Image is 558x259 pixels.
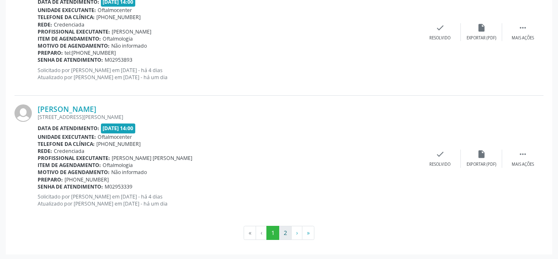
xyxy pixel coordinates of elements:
[38,104,96,114] a: [PERSON_NAME]
[512,162,534,167] div: Mais ações
[38,56,103,63] b: Senha de atendimento:
[38,155,110,162] b: Profissional executante:
[38,140,95,148] b: Telefone da clínica:
[96,140,141,148] span: [PHONE_NUMBER]
[105,183,132,190] span: M02953339
[112,28,151,35] span: [PERSON_NAME]
[105,56,132,63] span: M02953893
[38,125,99,132] b: Data de atendimento:
[302,226,314,240] button: Go to last page
[512,35,534,41] div: Mais ações
[103,162,133,169] span: Oftalmologia
[38,28,110,35] b: Profissional executante:
[65,176,109,183] span: [PHONE_NUMBER]
[429,35,450,41] div: Resolvido
[38,176,63,183] b: Preparo:
[98,7,132,14] span: Oftalmocenter
[38,148,52,155] b: Rede:
[38,35,101,42] b: Item de agendamento:
[38,114,419,121] div: [STREET_ADDRESS][PERSON_NAME]
[518,23,527,32] i: 
[38,162,101,169] b: Item de agendamento:
[429,162,450,167] div: Resolvido
[14,104,32,122] img: img
[436,23,445,32] i: check
[38,7,96,14] b: Unidade executante:
[467,162,496,167] div: Exportar (PDF)
[14,226,544,240] ul: Pagination
[467,35,496,41] div: Exportar (PDF)
[279,226,292,240] button: Go to page 2
[54,148,84,155] span: Credenciada
[111,42,147,49] span: Não informado
[38,183,103,190] b: Senha de atendimento:
[38,14,95,21] b: Telefone da clínica:
[38,42,110,49] b: Motivo de agendamento:
[38,133,96,140] b: Unidade executante:
[65,49,116,56] span: tel:[PHONE_NUMBER]
[38,67,419,81] p: Solicitado por [PERSON_NAME] em [DATE] - há 4 dias Atualizado por [PERSON_NAME] em [DATE] - há um...
[477,23,486,32] i: insert_drive_file
[477,150,486,159] i: insert_drive_file
[38,169,110,176] b: Motivo de agendamento:
[38,49,63,56] b: Preparo:
[291,226,302,240] button: Go to next page
[103,35,133,42] span: Oftalmologia
[38,21,52,28] b: Rede:
[98,133,132,140] span: Oftalmocenter
[101,123,136,133] span: [DATE] 14:00
[436,150,445,159] i: check
[96,14,141,21] span: [PHONE_NUMBER]
[38,193,419,207] p: Solicitado por [PERSON_NAME] em [DATE] - há 4 dias Atualizado por [PERSON_NAME] em [DATE] - há um...
[266,226,279,240] button: Go to page 1
[111,169,147,176] span: Não informado
[54,21,84,28] span: Credenciada
[518,150,527,159] i: 
[112,155,192,162] span: [PERSON_NAME] [PERSON_NAME]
